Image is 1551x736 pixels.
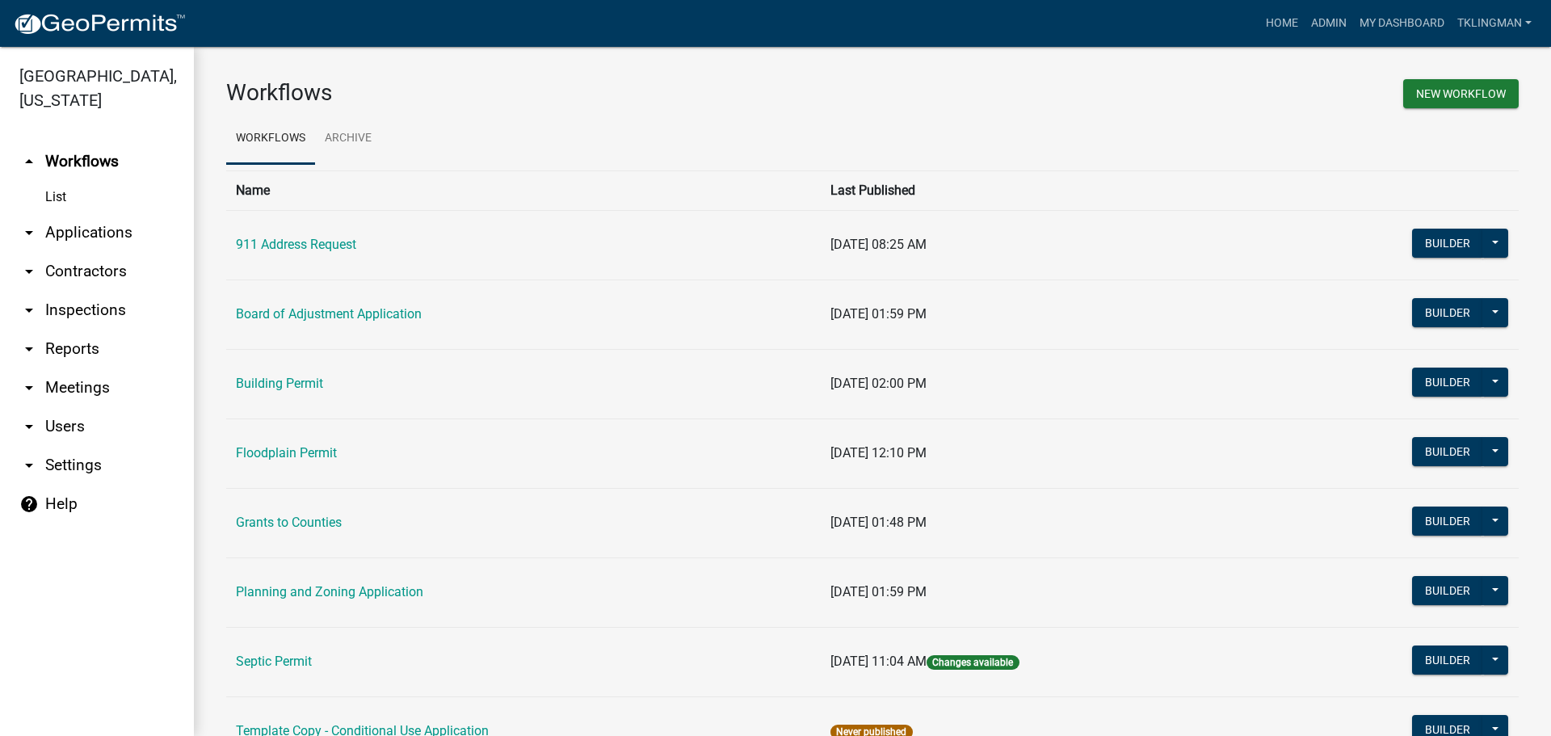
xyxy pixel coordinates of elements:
a: Floodplain Permit [236,445,337,461]
h3: Workflows [226,79,860,107]
i: arrow_drop_down [19,456,39,475]
i: arrow_drop_down [19,262,39,281]
span: Changes available [927,655,1019,670]
button: New Workflow [1403,79,1519,108]
button: Builder [1412,229,1483,258]
i: arrow_drop_down [19,378,39,397]
a: My Dashboard [1353,8,1451,39]
i: arrow_drop_down [19,417,39,436]
span: [DATE] 12:10 PM [830,445,927,461]
a: Workflows [226,113,315,165]
span: [DATE] 01:59 PM [830,306,927,322]
button: Builder [1412,507,1483,536]
a: tklingman [1451,8,1538,39]
a: Planning and Zoning Application [236,584,423,599]
th: Name [226,170,821,210]
i: arrow_drop_down [19,301,39,320]
a: Archive [315,113,381,165]
i: arrow_drop_down [19,339,39,359]
button: Builder [1412,646,1483,675]
button: Builder [1412,298,1483,327]
span: [DATE] 11:04 AM [830,654,927,669]
a: 911 Address Request [236,237,356,252]
span: [DATE] 08:25 AM [830,237,927,252]
a: Admin [1305,8,1353,39]
button: Builder [1412,437,1483,466]
span: [DATE] 02:00 PM [830,376,927,391]
th: Last Published [821,170,1267,210]
span: [DATE] 01:48 PM [830,515,927,530]
button: Builder [1412,368,1483,397]
i: arrow_drop_up [19,152,39,171]
a: Board of Adjustment Application [236,306,422,322]
i: arrow_drop_down [19,223,39,242]
i: help [19,494,39,514]
a: Building Permit [236,376,323,391]
button: Builder [1412,576,1483,605]
span: [DATE] 01:59 PM [830,584,927,599]
a: Septic Permit [236,654,312,669]
a: Grants to Counties [236,515,342,530]
a: Home [1259,8,1305,39]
